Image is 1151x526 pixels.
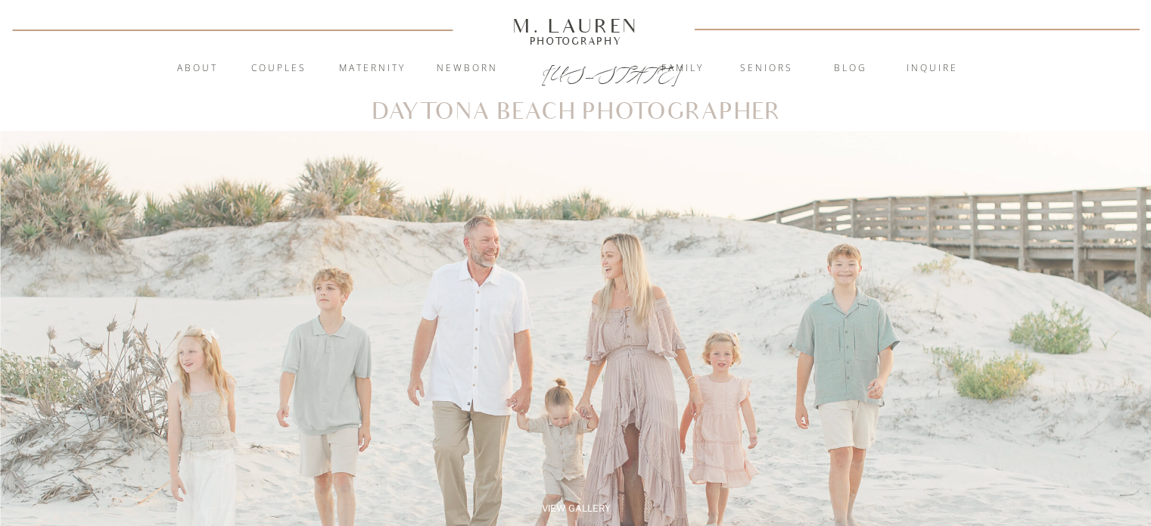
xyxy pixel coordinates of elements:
[891,61,973,76] a: inquire
[542,62,611,80] a: [US_STATE]
[468,17,684,34] a: M. Lauren
[238,61,320,76] a: Couples
[810,61,891,76] a: blog
[506,37,645,45] a: Photography
[331,61,413,76] a: Maternity
[427,61,509,76] a: Newborn
[169,61,227,76] a: About
[642,61,723,76] a: Family
[370,101,782,123] h1: Daytona Beach Photographer
[525,502,628,515] a: View Gallery
[726,61,807,76] a: Seniors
